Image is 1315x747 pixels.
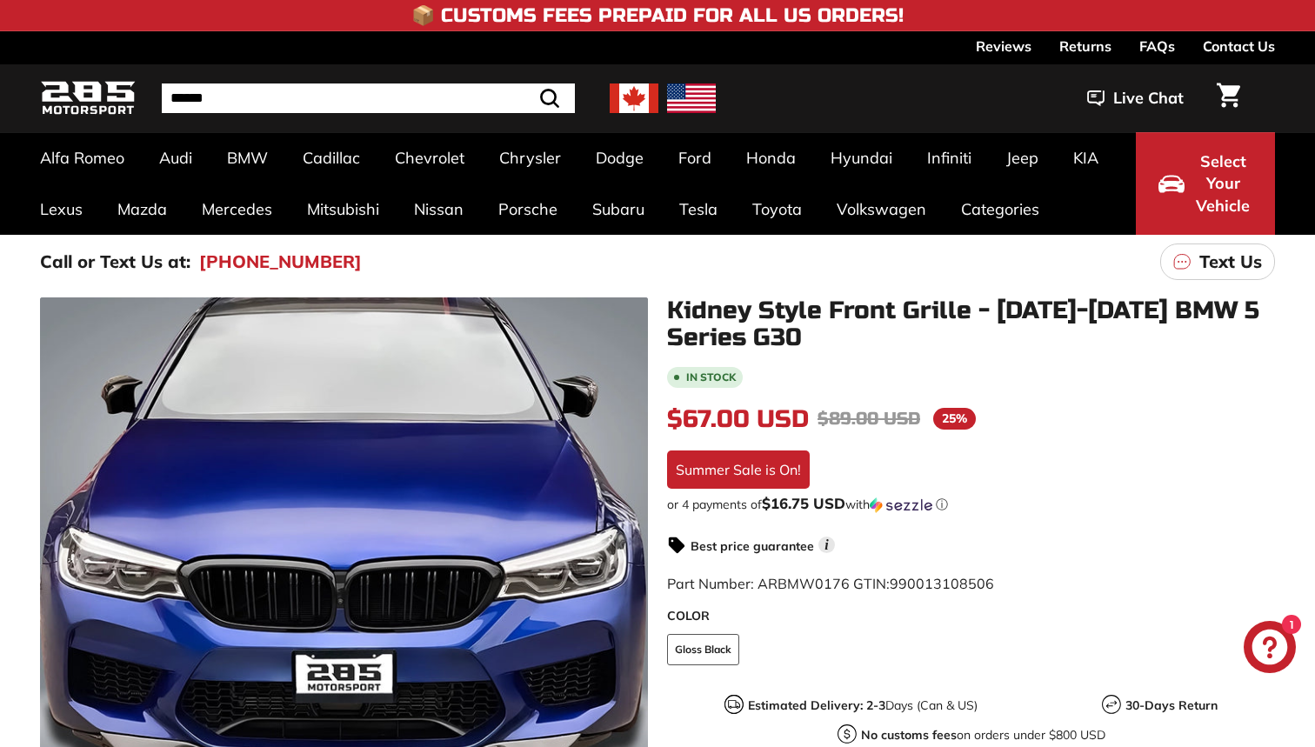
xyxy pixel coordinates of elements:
[691,538,814,554] strong: Best price guarantee
[23,132,142,183] a: Alfa Romeo
[411,5,904,26] h4: 📦 Customs Fees Prepaid for All US Orders!
[686,372,736,383] b: In stock
[944,183,1057,235] a: Categories
[667,450,810,489] div: Summer Sale is On!
[1206,69,1251,128] a: Cart
[1065,77,1206,120] button: Live Chat
[818,537,835,553] span: i
[1125,697,1218,713] strong: 30-Days Return
[813,132,910,183] a: Hyundai
[285,132,377,183] a: Cadillac
[397,183,481,235] a: Nissan
[40,78,136,119] img: Logo_285_Motorsport_areodynamics_components
[861,727,957,743] strong: No customs fees
[142,132,210,183] a: Audi
[748,697,978,715] p: Days (Can & US)
[890,575,994,592] span: 990013108506
[976,31,1031,61] a: Reviews
[377,132,482,183] a: Chevrolet
[667,496,1275,513] div: or 4 payments of$16.75 USDwithSezzle Click to learn more about Sezzle
[1113,87,1184,110] span: Live Chat
[40,249,190,275] p: Call or Text Us at:
[23,183,100,235] a: Lexus
[729,132,813,183] a: Honda
[100,183,184,235] a: Mazda
[290,183,397,235] a: Mitsubishi
[184,183,290,235] a: Mercedes
[210,132,285,183] a: BMW
[762,494,845,512] span: $16.75 USD
[481,183,575,235] a: Porsche
[667,575,994,592] span: Part Number: ARBMW0176 GTIN:
[1193,150,1252,217] span: Select Your Vehicle
[667,404,809,434] span: $67.00 USD
[1056,132,1116,183] a: KIA
[910,132,989,183] a: Infiniti
[1203,31,1275,61] a: Contact Us
[933,408,976,430] span: 25%
[1136,132,1275,235] button: Select Your Vehicle
[1238,621,1301,677] inbox-online-store-chat: Shopify online store chat
[667,496,1275,513] div: or 4 payments of with
[162,83,575,113] input: Search
[1139,31,1175,61] a: FAQs
[1199,249,1262,275] p: Text Us
[1059,31,1111,61] a: Returns
[819,183,944,235] a: Volkswagen
[578,132,661,183] a: Dodge
[482,132,578,183] a: Chrysler
[989,132,1056,183] a: Jeep
[575,183,662,235] a: Subaru
[748,697,885,713] strong: Estimated Delivery: 2-3
[1160,243,1275,280] a: Text Us
[667,297,1275,351] h1: Kidney Style Front Grille - [DATE]-[DATE] BMW 5 Series G30
[661,132,729,183] a: Ford
[870,497,932,513] img: Sezzle
[662,183,735,235] a: Tesla
[199,249,362,275] a: [PHONE_NUMBER]
[667,607,1275,625] label: COLOR
[735,183,819,235] a: Toyota
[861,726,1105,744] p: on orders under $800 USD
[818,408,920,430] span: $89.00 USD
